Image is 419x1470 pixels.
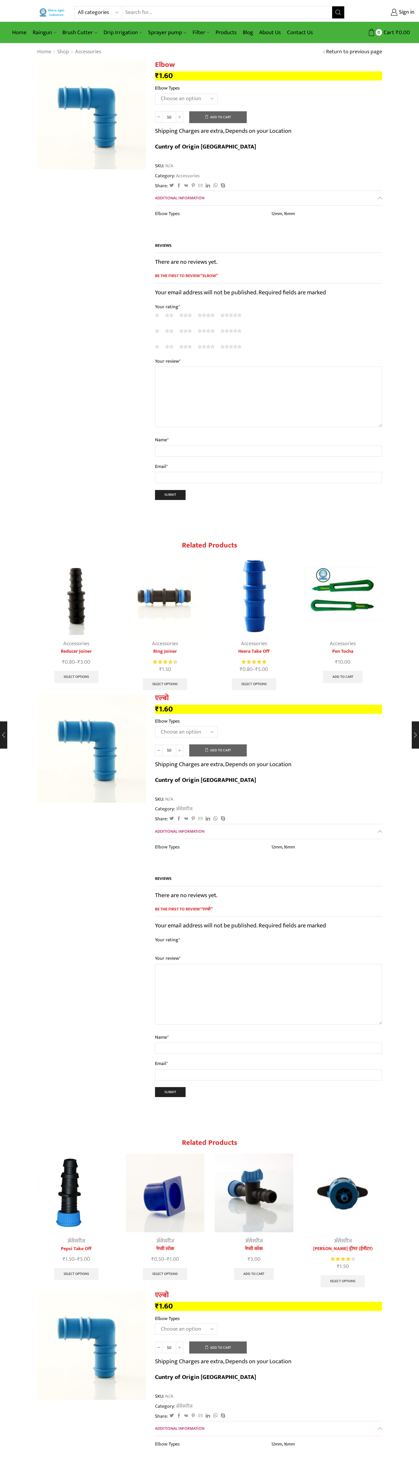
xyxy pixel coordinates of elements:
bdi: 0.80 [62,658,75,667]
h1: एल्बो [155,1291,382,1300]
a: अ‍ॅसेसरीज [334,1236,352,1246]
a: Raingun [30,25,59,40]
th: Elbow Types [155,210,271,222]
a: Home [9,25,30,40]
b: Cuntry of Origin [GEOGRAPHIC_DATA] [155,775,256,785]
table: Product Details [155,844,382,856]
a: Accessories [241,639,267,648]
span: ₹ [155,70,159,82]
img: pepsi take up [37,1154,116,1232]
a: Return to previous page [326,48,382,56]
a: Accessories [152,639,178,648]
span: Category: [155,805,193,812]
label: Name [155,1034,382,1041]
span: ₹ [167,1255,170,1264]
label: Elbow Types [155,1315,180,1322]
span: Category: [155,1403,193,1410]
a: अ‍ॅसेसरीज [175,1402,193,1410]
p: 12mm, 16mm [271,844,382,851]
div: 2 / 10 [122,1151,208,1284]
a: Additional information [155,824,382,839]
a: Select options for “Pepsi Take Off” [54,1268,98,1280]
label: Email [155,1060,382,1068]
img: elbow [37,1291,146,1400]
a: Accessories [75,48,101,56]
label: Elbow Types [155,718,180,725]
table: Product Details [155,1441,382,1453]
img: पेप्सी लॉक [126,1154,205,1232]
a: Pen Tocha [304,648,382,655]
a: Select options for “Heera Take Off” [232,678,276,690]
a: Sign in [354,7,414,18]
span: SKU: [155,1393,382,1400]
img: हिरा ओनलाईन ड्रीपर (ईमीटर) [304,1154,382,1232]
img: Ring Joiner [126,557,205,635]
a: Drip Irrigation [101,25,145,40]
span: ₹ [396,28,399,37]
a: Filter [190,25,213,40]
bdi: 1.50 [159,665,171,674]
a: Ring Joiner [126,648,205,655]
a: Sprayer pump [145,25,189,40]
bdi: 1.60 [155,1300,173,1312]
a: 2 of 5 stars [165,312,173,318]
a: 3 of 5 stars [179,343,192,350]
p: Shipping Charges are extra, Depends on your Location [155,1357,292,1366]
a: Shop [57,48,69,56]
span: Share: [155,815,168,822]
button: Search button [332,6,344,18]
a: 2 of 5 stars [165,328,173,334]
a: पेप्सी कॉक [215,1245,293,1253]
span: – [215,665,293,674]
span: N/A [164,796,173,803]
span: Related products [182,539,237,551]
span: SKU: [155,796,382,803]
div: Rated 5.00 out of 5 [242,659,266,665]
span: ₹ [77,1255,80,1264]
th: Elbow Types [155,844,271,855]
span: ₹ [255,665,258,674]
bdi: 3.00 [78,658,90,667]
span: Be the first to review “एल्बो” [155,906,382,917]
p: 12mm, 16mm [271,210,382,217]
a: 3 of 5 stars [179,312,192,318]
div: 3 / 10 [211,1151,297,1284]
a: Add to cart: “पेप्सी कॉक” [234,1268,274,1280]
label: Your rating [155,936,382,943]
span: – [126,1255,205,1263]
th: Elbow Types [155,1441,271,1452]
button: Add to cart [189,744,247,756]
img: elbow [37,60,146,169]
img: elbow [37,694,146,803]
span: Related products [182,1137,237,1149]
input: Submit [155,1087,186,1097]
a: 1 of 5 stars [155,312,159,318]
a: 3 of 5 stars [179,328,192,334]
label: Name [155,436,382,444]
bdi: 0.80 [240,665,252,674]
a: 5 of 5 stars [220,312,242,318]
label: Elbow Types [155,85,180,92]
a: [PERSON_NAME] ड्रीपर (ईमीटर) [304,1245,382,1253]
label: Your rating [155,303,382,310]
button: Add to cart [189,111,247,123]
label: Your review [155,358,382,365]
input: Product quantity [162,1342,176,1353]
table: Product Details [155,210,382,222]
a: 4 of 5 stars [198,343,215,350]
span: ₹ [155,703,159,715]
bdi: 3.00 [248,1255,260,1264]
a: 1 of 5 stars [155,343,159,350]
a: Select options for “हिरा ओनलाईन ड्रीपर (ईमीटर)” [321,1275,365,1287]
div: Rated 4.50 out of 5 [153,659,177,665]
a: 4 of 5 stars [198,312,215,318]
span: 0 [376,29,382,35]
img: Heera Take Off [215,557,293,635]
div: Rated 4.00 out of 5 [331,1256,355,1262]
a: Accessories [175,172,200,180]
a: About Us [256,25,284,40]
div: 4 / 10 [300,1151,386,1291]
input: Product quantity [162,745,176,756]
label: Your review [155,955,382,962]
span: ₹ [248,1255,250,1264]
